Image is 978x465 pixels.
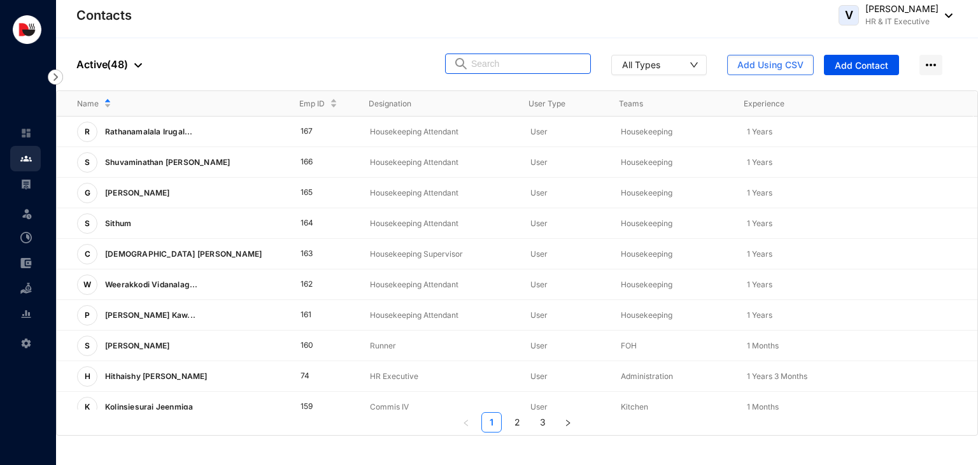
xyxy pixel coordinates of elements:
span: User [530,341,548,350]
td: 164 [280,208,350,239]
p: Administration [621,370,726,383]
button: left [456,412,476,433]
img: people.b0bd17028ad2877b116a.svg [20,153,32,164]
a: 3 [533,413,552,432]
span: left [462,419,470,427]
span: right [564,419,572,427]
th: Designation [348,91,508,117]
div: All Types [622,58,660,71]
td: 74 [280,361,350,392]
span: [PERSON_NAME] Kaw... [105,310,195,320]
span: 1 Years [747,310,772,320]
p: Housekeeping Attendant [370,278,510,291]
td: 162 [280,269,350,300]
span: User [530,188,548,197]
span: down [690,61,698,69]
p: Housekeeping Attendant [370,156,510,169]
p: Shuvaminathan [PERSON_NAME] [97,152,235,173]
span: W [83,281,91,289]
li: Previous Page [456,412,476,433]
p: [PERSON_NAME] [97,183,175,203]
span: S [85,342,90,350]
p: Housekeeping [621,156,726,169]
p: Housekeeping Attendant [370,125,510,138]
li: Home [10,120,41,146]
p: Housekeeping Attendant [370,217,510,230]
img: loan-unselected.d74d20a04637f2d15ab5.svg [20,283,32,294]
p: Commis IV [370,401,510,413]
p: Active ( 48 ) [76,57,142,72]
span: Rathanamalala Irugal... [105,127,193,136]
p: Sithum [97,213,136,234]
span: P [85,311,90,319]
span: K [85,403,90,411]
li: Next Page [558,412,578,433]
span: User [530,280,548,289]
td: 166 [280,147,350,178]
p: FOH [621,340,726,352]
span: Emp ID [299,97,325,110]
span: 1 Years [747,249,772,259]
p: [DEMOGRAPHIC_DATA] [PERSON_NAME] [97,244,267,264]
img: expense-unselected.2edcf0507c847f3e9e96.svg [20,257,32,269]
span: G [85,189,90,197]
img: time-attendance-unselected.8aad090b53826881fffb.svg [20,232,32,243]
span: 1 Years [747,127,772,136]
p: Contacts [76,6,132,24]
span: 1 Years [747,218,772,228]
span: S [85,220,90,227]
p: Housekeeping [621,248,726,261]
p: Housekeeping [621,125,726,138]
span: 1 Years [747,188,772,197]
img: report-unselected.e6a6b4230fc7da01f883.svg [20,308,32,320]
p: Kitchen [621,401,726,413]
img: payroll-unselected.b590312f920e76f0c668.svg [20,178,32,190]
img: dropdown-black.8e83cc76930a90b1a4fdb6d089b7bf3a.svg [939,13,953,18]
span: User [530,402,548,411]
span: User [530,249,548,259]
p: Housekeeping [621,217,726,230]
img: settings-unselected.1febfda315e6e19643a1.svg [20,338,32,349]
span: User [530,371,548,381]
a: 1 [482,413,501,432]
span: Name [77,97,99,110]
span: 1 Months [747,402,779,411]
th: User Type [508,91,599,117]
span: 1 Years [747,157,772,167]
span: H [85,373,90,380]
li: 1 [481,412,502,433]
p: [PERSON_NAME] [865,3,939,15]
p: Runner [370,340,510,352]
span: Weerakkodi Vidanalag... [105,280,198,289]
img: more-horizontal.eedb2faff8778e1aceccc67cc90ae3cb.svg [919,55,942,75]
p: HR Executive [370,370,510,383]
p: Housekeeping [621,187,726,199]
td: 163 [280,239,350,269]
span: R [85,128,90,136]
td: 159 [280,392,350,422]
span: Add Using CSV [737,59,804,71]
button: All Types [611,55,707,75]
p: Housekeeping Attendant [370,187,510,199]
input: Search [471,54,583,73]
span: 1 Months [747,341,779,350]
td: 165 [280,178,350,208]
img: nav-icon-right.af6afadce00d159da59955279c43614e.svg [48,69,63,85]
td: 167 [280,117,350,147]
li: Expenses [10,250,41,276]
a: 2 [507,413,527,432]
span: 1 Years 3 Months [747,371,807,381]
p: Hithaishy [PERSON_NAME] [97,366,213,387]
span: 1 Years [747,280,772,289]
span: C [85,250,90,258]
p: Kolinsjesuraj Jeenmiga [97,397,198,417]
td: 161 [280,300,350,331]
button: Add Contact [824,55,899,75]
li: 2 [507,412,527,433]
p: [PERSON_NAME] [97,336,175,356]
th: Emp ID [279,91,348,117]
td: 160 [280,331,350,361]
button: Add Using CSV [727,55,814,75]
span: V [845,10,853,21]
span: User [530,218,548,228]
